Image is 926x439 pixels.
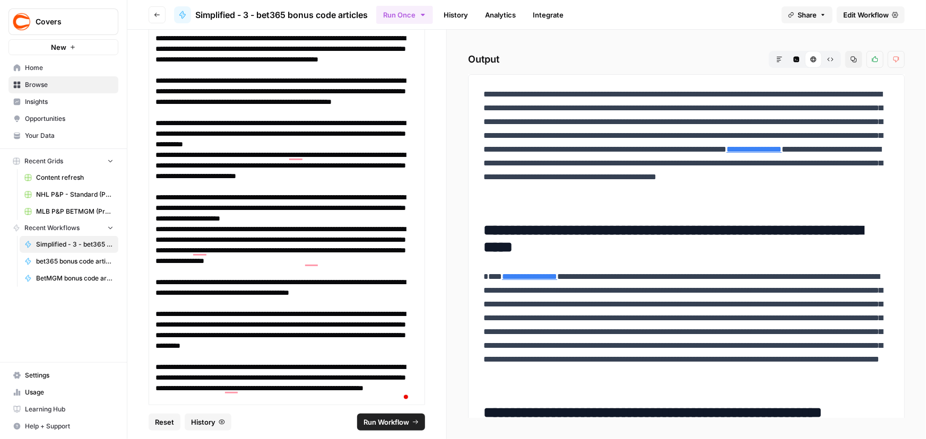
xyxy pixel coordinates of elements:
h2: Output [468,51,905,68]
button: Run Once [376,6,433,24]
span: Browse [25,80,114,90]
a: Simplified - 3 - bet365 bonus code articles [20,236,118,253]
button: History [185,414,231,431]
span: New [51,42,66,52]
button: New [8,39,118,55]
a: Content refresh [20,169,118,186]
a: BetMGM bonus code article [20,270,118,287]
span: Covers [36,16,100,27]
span: Simplified - 3 - bet365 bonus code articles [195,8,368,21]
a: Settings [8,367,118,384]
span: NHL P&P - Standard (Production) Grid [36,190,114,199]
span: Settings [25,371,114,380]
span: Recent Workflows [24,223,80,233]
span: Edit Workflow [843,10,889,20]
span: Share [798,10,817,20]
a: Analytics [479,6,522,23]
button: Recent Workflows [8,220,118,236]
button: Workspace: Covers [8,8,118,35]
a: Home [8,59,118,76]
a: Your Data [8,127,118,144]
a: Opportunities [8,110,118,127]
span: Content refresh [36,173,114,182]
a: Browse [8,76,118,93]
a: Usage [8,384,118,401]
span: Opportunities [25,114,114,124]
a: NHL P&P - Standard (Production) Grid [20,186,118,203]
span: Help + Support [25,422,114,431]
button: Help + Support [8,418,118,435]
a: Integrate [526,6,570,23]
a: bet365 bonus code article [20,253,118,270]
a: Insights [8,93,118,110]
span: Simplified - 3 - bet365 bonus code articles [36,240,114,249]
img: Covers Logo [12,12,31,31]
span: MLB P&P BETMGM (Production) Grid (3) [36,207,114,216]
span: Home [25,63,114,73]
span: History [191,417,215,427]
span: Usage [25,388,114,397]
a: Edit Workflow [837,6,905,23]
a: History [437,6,474,23]
button: Recent Grids [8,153,118,169]
span: Learning Hub [25,405,114,414]
button: Reset [149,414,180,431]
a: Learning Hub [8,401,118,418]
span: Recent Grids [24,156,63,166]
span: Run Workflow [364,417,409,427]
span: Reset [155,417,174,427]
button: Share [782,6,833,23]
span: Your Data [25,131,114,141]
a: MLB P&P BETMGM (Production) Grid (3) [20,203,118,220]
a: Simplified - 3 - bet365 bonus code articles [174,6,368,23]
span: bet365 bonus code article [36,257,114,266]
span: BetMGM bonus code article [36,274,114,283]
span: Insights [25,97,114,107]
button: Run Workflow [357,414,425,431]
